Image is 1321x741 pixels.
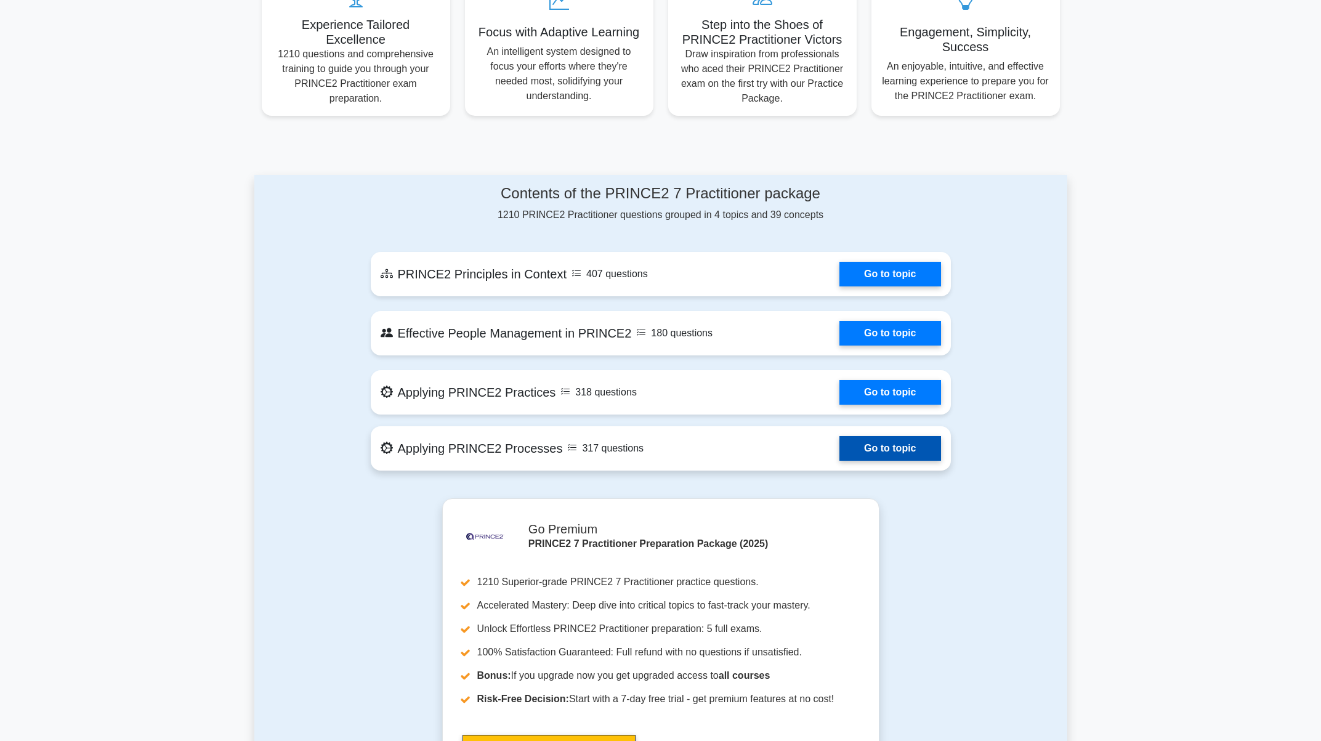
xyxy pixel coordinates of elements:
[881,25,1050,54] h5: Engagement, Simplicity, Success
[475,44,644,103] p: An intelligent system designed to focus your efforts where they're needed most, solidifying your ...
[839,380,940,405] a: Go to topic
[678,17,847,47] h5: Step into the Shoes of PRINCE2 Practitioner Victors
[678,47,847,106] p: Draw inspiration from professionals who aced their PRINCE2 Practitioner exam on the first try wit...
[881,59,1050,103] p: An enjoyable, intuitive, and effective learning experience to prepare you for the PRINCE2 Practit...
[272,47,440,106] p: 1210 questions and comprehensive training to guide you through your PRINCE2 Practitioner exam pre...
[371,185,951,203] h4: Contents of the PRINCE2 7 Practitioner package
[839,321,940,346] a: Go to topic
[475,25,644,39] h5: Focus with Adaptive Learning
[371,185,951,222] div: 1210 PRINCE2 Practitioner questions grouped in 4 topics and 39 concepts
[839,262,940,286] a: Go to topic
[272,17,440,47] h5: Experience Tailored Excellence
[839,436,940,461] a: Go to topic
